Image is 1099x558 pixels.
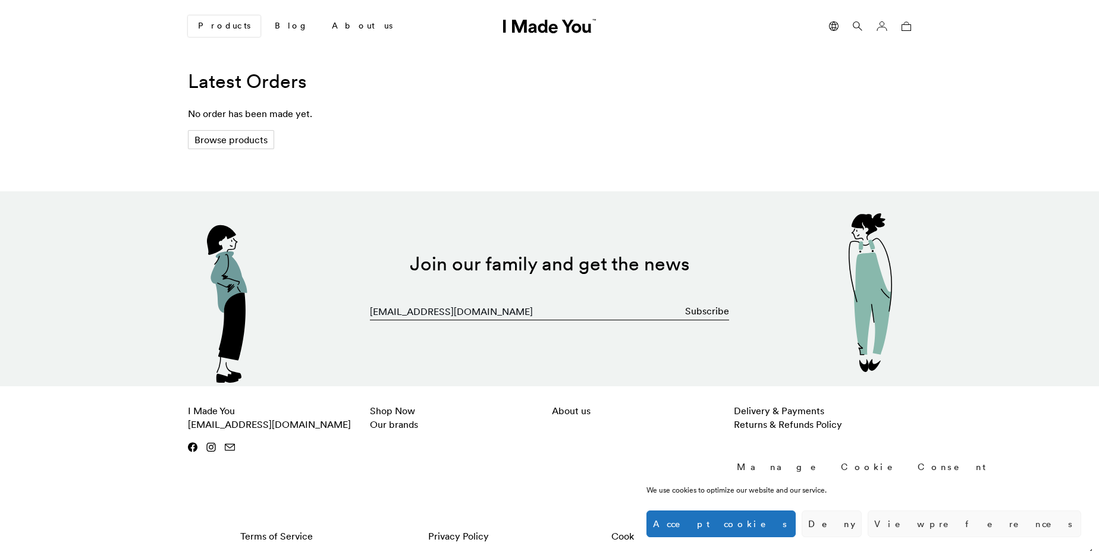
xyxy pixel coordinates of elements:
[737,461,991,473] div: Manage Cookie Consent
[370,524,547,548] a: Privacy Policy
[188,15,260,37] a: Products
[734,405,824,417] a: Delivery & Payments
[188,130,274,149] a: Browse products
[188,524,365,548] a: Terms of Service
[734,418,842,430] a: Returns & Refunds Policy
[802,510,862,537] button: Deny
[552,405,591,417] a: About us
[646,510,796,537] button: Accept cookies
[222,253,877,275] h2: Join our family and get the news
[370,405,415,417] a: Shop Now
[646,485,905,496] div: We use cookies to optimize our website and our service.
[868,510,1081,537] button: View preferences
[265,16,318,36] a: Blog
[370,418,418,430] a: Our brands
[685,300,729,323] button: Subscribe
[188,70,912,93] h2: Latest Orders
[552,524,729,548] a: Cookie Policy
[188,404,365,431] p: I Made You
[188,418,351,430] a: [EMAIL_ADDRESS][DOMAIN_NAME]
[188,107,912,120] p: No order has been made yet.
[322,16,402,36] a: About us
